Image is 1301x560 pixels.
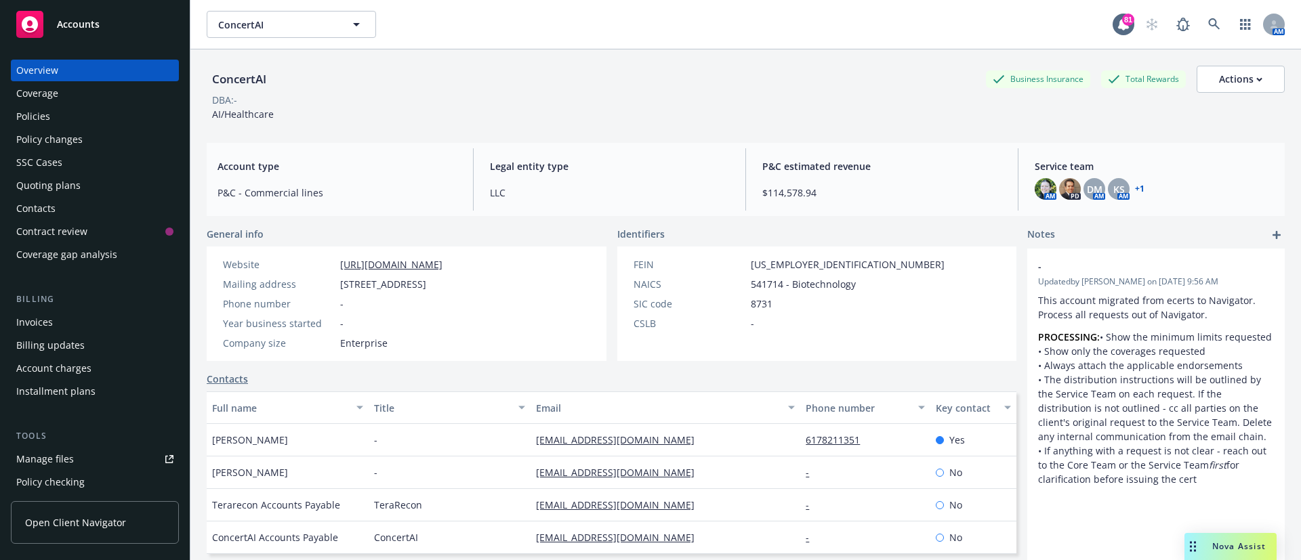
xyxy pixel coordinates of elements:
[806,433,871,446] a: 6178211351
[11,358,179,379] a: Account charges
[16,129,83,150] div: Policy changes
[751,257,945,272] span: [US_EMPLOYER_IDENTIFICATION_NUMBER]
[212,433,288,447] span: [PERSON_NAME]
[340,316,344,330] span: -
[936,401,996,415] div: Key contact
[340,336,388,350] span: Enterprise
[16,175,81,196] div: Quoting plans
[536,466,705,479] a: [EMAIL_ADDRESS][DOMAIN_NAME]
[949,465,962,479] span: No
[1038,259,1239,274] span: -
[11,106,179,127] a: Policies
[1038,276,1274,288] span: Updated by [PERSON_NAME] on [DATE] 9:56 AM
[340,277,426,291] span: [STREET_ADDRESS]
[212,108,274,121] span: AI/Healthcare
[634,316,745,330] div: CSLB
[16,448,74,470] div: Manage files
[1027,249,1285,497] div: -Updatedby [PERSON_NAME] on [DATE] 9:56 AMThis account migrated from ecerts to Navigator. Process...
[11,83,179,104] a: Coverage
[212,465,288,479] span: [PERSON_NAME]
[531,391,800,424] button: Email
[1027,227,1055,243] span: Notes
[11,198,179,219] a: Contacts
[1138,11,1165,38] a: Start snowing
[617,227,665,241] span: Identifiers
[1184,533,1277,560] button: Nova Assist
[57,19,100,30] span: Accounts
[1170,11,1197,38] a: Report a Bug
[1212,540,1266,552] span: Nova Assist
[1209,458,1226,471] em: first
[25,515,126,530] span: Open Client Navigator
[1201,11,1228,38] a: Search
[1038,293,1274,322] p: This account migrated from ecerts to Navigator. Process all requests out of Navigator.
[16,244,117,265] div: Coverage gap analysis
[374,465,377,479] span: -
[223,297,335,311] div: Phone number
[751,297,772,311] span: 8731
[16,358,91,379] div: Account charges
[536,498,705,511] a: [EMAIL_ADDRESS][DOMAIN_NAME]
[340,258,442,271] a: [URL][DOMAIN_NAME]
[16,381,96,402] div: Installment plans
[634,277,745,291] div: NAICS
[762,186,1001,200] span: $114,578.94
[16,106,50,127] div: Policies
[207,70,272,88] div: ConcertAI
[11,335,179,356] a: Billing updates
[800,391,930,424] button: Phone number
[223,336,335,350] div: Company size
[11,448,179,470] a: Manage files
[536,531,705,544] a: [EMAIL_ADDRESS][DOMAIN_NAME]
[11,244,179,265] a: Coverage gap analysis
[16,152,62,173] div: SSC Cases
[1184,533,1201,560] div: Drag to move
[1197,66,1285,93] button: Actions
[207,391,369,424] button: Full name
[207,11,376,38] button: ConcertAI
[634,297,745,311] div: SIC code
[930,391,1016,424] button: Key contact
[212,498,340,512] span: Terarecon Accounts Payable
[16,60,58,81] div: Overview
[11,471,179,493] a: Policy checking
[536,433,705,446] a: [EMAIL_ADDRESS][DOMAIN_NAME]
[369,391,531,424] button: Title
[16,83,58,104] div: Coverage
[949,530,962,544] span: No
[340,297,344,311] span: -
[490,186,729,200] span: LLC
[212,530,338,544] span: ConcertAI Accounts Payable
[1219,66,1262,92] div: Actions
[212,93,237,107] div: DBA: -
[1035,159,1274,173] span: Service team
[1122,14,1134,26] div: 81
[374,530,418,544] span: ConcertAI
[1232,11,1259,38] a: Switch app
[11,175,179,196] a: Quoting plans
[16,311,53,333] div: Invoices
[16,471,85,493] div: Policy checking
[1113,182,1125,196] span: KS
[986,70,1090,87] div: Business Insurance
[1087,182,1102,196] span: DM
[1268,227,1285,243] a: add
[806,531,820,544] a: -
[751,316,754,330] span: -
[806,498,820,511] a: -
[218,18,335,32] span: ConcertAI
[16,335,85,356] div: Billing updates
[1038,330,1100,343] strong: PROCESSING:
[806,401,909,415] div: Phone number
[218,186,457,200] span: P&C - Commercial lines
[16,221,87,242] div: Contract review
[212,401,348,415] div: Full name
[207,372,248,386] a: Contacts
[16,198,56,219] div: Contacts
[762,159,1001,173] span: P&C estimated revenue
[11,5,179,43] a: Accounts
[11,152,179,173] a: SSC Cases
[374,498,422,512] span: TeraRecon
[11,129,179,150] a: Policy changes
[11,429,179,443] div: Tools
